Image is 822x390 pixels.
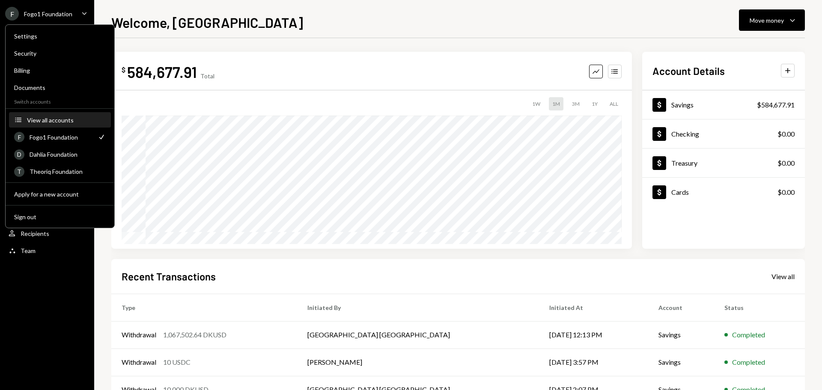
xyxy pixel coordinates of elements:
[652,64,725,78] h2: Account Details
[9,187,111,202] button: Apply for a new account
[569,97,583,110] div: 3M
[757,100,795,110] div: $584,677.91
[14,132,24,142] div: F
[750,16,784,25] div: Move money
[648,348,714,376] td: Savings
[777,158,795,168] div: $0.00
[111,14,303,31] h1: Welcome, [GEOGRAPHIC_DATA]
[14,67,106,74] div: Billing
[297,321,539,348] td: [GEOGRAPHIC_DATA] [GEOGRAPHIC_DATA]
[642,178,805,206] a: Cards$0.00
[14,213,106,220] div: Sign out
[30,168,106,175] div: Theoriq Foundation
[9,63,111,78] a: Billing
[9,45,111,61] a: Security
[30,134,92,141] div: Fogo1 Foundation
[539,321,648,348] td: [DATE] 12:13 PM
[200,72,214,80] div: Total
[642,90,805,119] a: Savings$584,677.91
[9,28,111,44] a: Settings
[9,113,111,128] button: View all accounts
[122,357,156,367] div: Withdrawal
[27,116,106,124] div: View all accounts
[606,97,622,110] div: ALL
[5,226,89,241] a: Recipients
[14,191,106,198] div: Apply for a new account
[14,50,106,57] div: Security
[21,230,49,237] div: Recipients
[9,80,111,95] a: Documents
[297,348,539,376] td: [PERSON_NAME]
[297,294,539,321] th: Initiated By
[588,97,601,110] div: 1Y
[122,65,125,74] div: $
[5,243,89,258] a: Team
[714,294,805,321] th: Status
[5,7,19,21] div: F
[122,269,216,283] h2: Recent Transactions
[539,348,648,376] td: [DATE] 3:57 PM
[771,272,795,281] div: View all
[6,97,114,105] div: Switch accounts
[111,294,297,321] th: Type
[9,164,111,179] a: TTheoriq Foundation
[732,330,765,340] div: Completed
[14,149,24,160] div: D
[671,159,697,167] div: Treasury
[549,97,563,110] div: 1M
[30,151,106,158] div: Dahlia Foundation
[671,188,689,196] div: Cards
[122,330,156,340] div: Withdrawal
[648,321,714,348] td: Savings
[9,209,111,225] button: Sign out
[539,294,648,321] th: Initiated At
[777,187,795,197] div: $0.00
[671,130,699,138] div: Checking
[21,247,36,254] div: Team
[14,33,106,40] div: Settings
[777,129,795,139] div: $0.00
[739,9,805,31] button: Move money
[163,357,191,367] div: 10 USDC
[14,84,106,91] div: Documents
[732,357,765,367] div: Completed
[648,294,714,321] th: Account
[14,167,24,177] div: T
[642,149,805,177] a: Treasury$0.00
[671,101,694,109] div: Savings
[642,119,805,148] a: Checking$0.00
[529,97,544,110] div: 1W
[9,146,111,162] a: DDahlia Foundation
[127,62,197,81] div: 584,677.91
[24,10,72,18] div: Fogo1 Foundation
[771,271,795,281] a: View all
[163,330,226,340] div: 1,067,502.64 DKUSD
